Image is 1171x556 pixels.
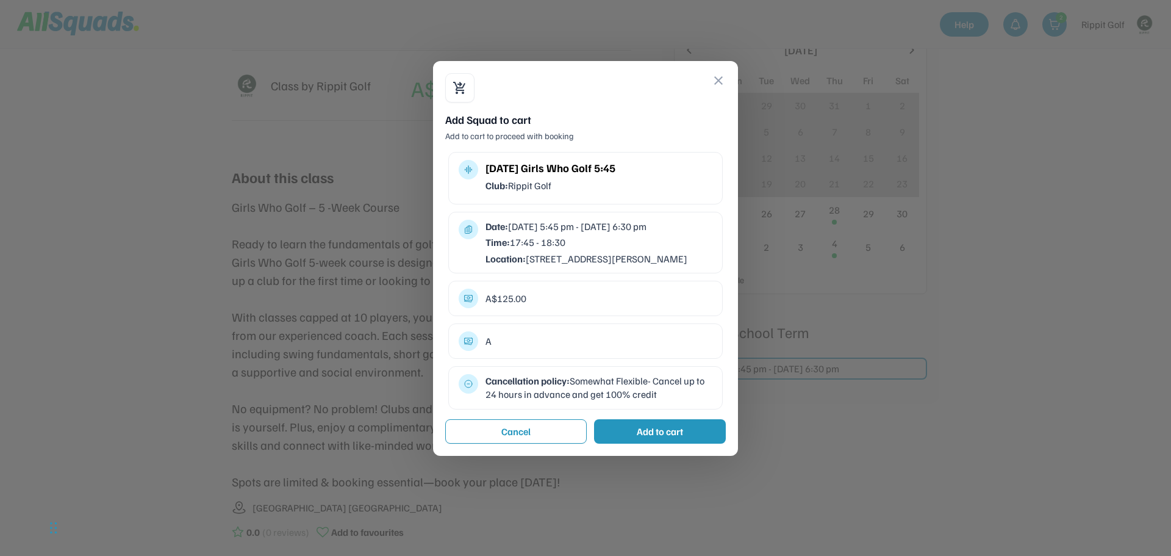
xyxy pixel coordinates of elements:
button: shopping_cart_checkout [453,81,467,95]
button: Cancel [445,419,587,444]
button: multitrack_audio [464,165,473,175]
div: Add to cart to proceed with booking [445,130,726,142]
strong: Location: [485,253,526,265]
button: close [711,73,726,88]
div: A [485,334,712,348]
strong: Date: [485,220,508,233]
div: [DATE] 5:45 pm - [DATE] 6:30 pm [485,220,712,233]
div: Somewhat Flexible- Cancel up to 24 hours in advance and get 100% credit [485,374,712,402]
div: [STREET_ADDRESS][PERSON_NAME] [485,252,712,265]
strong: Time: [485,236,510,248]
strong: Cancellation policy: [485,375,570,387]
div: Add Squad to cart [445,112,726,128]
div: A$125.00 [485,292,712,305]
div: Rippit Golf [485,179,712,192]
div: Add to cart [637,424,683,439]
div: 17:45 - 18:30 [485,236,712,249]
div: [DATE] Girls Who Golf 5:45 [485,160,712,176]
strong: Club: [485,179,508,192]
